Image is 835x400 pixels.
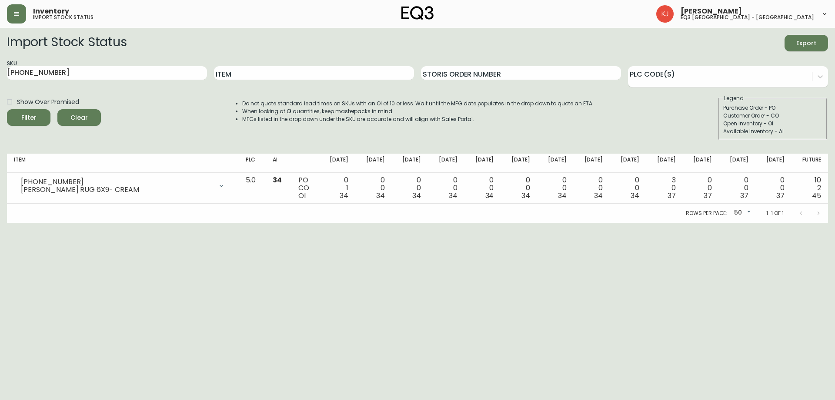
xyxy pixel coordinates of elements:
div: 0 0 [581,176,603,200]
span: 37 [776,191,785,201]
th: [DATE] [646,154,683,173]
div: 0 0 [471,176,494,200]
span: 37 [740,191,748,201]
button: Clear [57,109,101,126]
th: AI [266,154,291,173]
div: [PHONE_NUMBER] [21,178,213,186]
div: 0 0 [435,176,458,200]
img: logo [401,6,434,20]
span: Export [792,38,821,49]
p: 1-1 of 1 [766,209,784,217]
legend: Legend [723,94,745,102]
span: 34 [273,175,282,185]
div: Customer Order - CO [723,112,822,120]
th: [DATE] [610,154,646,173]
td: 5.0 [239,173,265,204]
div: 0 0 [617,176,639,200]
span: 34 [521,191,530,201]
h5: import stock status [33,15,94,20]
th: [DATE] [537,154,574,173]
li: MFGs listed in the drop down under the SKU are accurate and will align with Sales Portal. [242,115,594,123]
li: When looking at OI quantities, keep masterpacks in mind. [242,108,594,115]
th: PLC [239,154,265,173]
span: 34 [558,191,567,201]
div: 0 0 [544,176,567,200]
span: 34 [594,191,603,201]
h2: Import Stock Status [7,35,127,51]
div: 3 0 [653,176,676,200]
div: 0 0 [690,176,712,200]
th: [DATE] [464,154,501,173]
div: 50 [731,206,752,220]
th: [DATE] [755,154,792,173]
th: [DATE] [574,154,610,173]
th: [DATE] [501,154,537,173]
span: 34 [412,191,421,201]
th: [DATE] [719,154,755,173]
th: Future [792,154,828,173]
span: 34 [631,191,639,201]
span: 37 [704,191,712,201]
button: Export [785,35,828,51]
div: 0 0 [362,176,385,200]
button: Filter [7,109,50,126]
div: 0 0 [726,176,748,200]
div: Open Inventory - OI [723,120,822,128]
th: [DATE] [392,154,428,173]
div: 0 0 [508,176,530,200]
span: Inventory [33,8,69,15]
span: Clear [64,112,94,123]
img: 24a625d34e264d2520941288c4a55f8e [656,5,674,23]
div: Available Inventory - AI [723,128,822,135]
p: Rows per page: [686,209,727,217]
span: 34 [449,191,458,201]
div: [PHONE_NUMBER][PERSON_NAME] RUG 6X9- CREAM [14,176,232,195]
div: PO CO [298,176,312,200]
span: 37 [668,191,676,201]
th: [DATE] [319,154,355,173]
li: Do not quote standard lead times on SKUs with an OI of 10 or less. Wait until the MFG date popula... [242,100,594,108]
span: [PERSON_NAME] [681,8,742,15]
span: 34 [376,191,385,201]
th: [DATE] [428,154,464,173]
div: 0 0 [399,176,421,200]
div: 10 2 [798,176,821,200]
span: 34 [485,191,494,201]
div: [PERSON_NAME] RUG 6X9- CREAM [21,186,213,194]
span: 34 [340,191,348,201]
th: [DATE] [355,154,392,173]
div: 0 0 [762,176,785,200]
th: [DATE] [683,154,719,173]
span: OI [298,191,306,201]
div: 0 1 [326,176,348,200]
h5: eq3 [GEOGRAPHIC_DATA] - [GEOGRAPHIC_DATA] [681,15,814,20]
th: Item [7,154,239,173]
span: 45 [812,191,821,201]
span: Show Over Promised [17,97,79,107]
div: Purchase Order - PO [723,104,822,112]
